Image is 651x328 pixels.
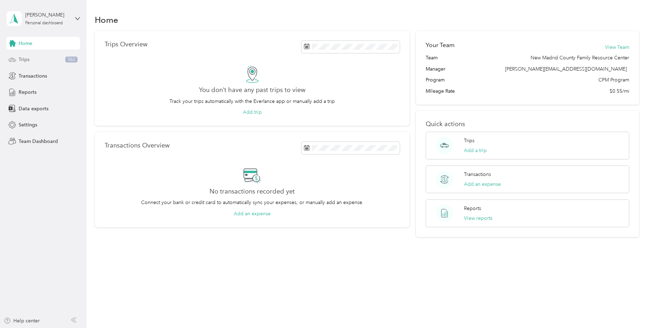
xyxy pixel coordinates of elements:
[199,86,305,94] h2: You don’t have any past trips to view
[464,147,487,154] button: Add a trip
[25,21,63,25] div: Personal dashboard
[19,72,47,80] span: Transactions
[19,56,29,63] span: Trips
[105,142,170,149] p: Transactions Overview
[19,40,32,47] span: Home
[105,41,147,48] p: Trips Overview
[426,65,445,73] span: Manager
[234,210,271,217] button: Add an expense
[210,188,295,195] h2: No transactions recorded yet
[243,109,262,116] button: Add trip
[598,76,629,84] span: CPM Program
[464,205,481,212] p: Reports
[612,289,651,328] iframe: Everlance-gr Chat Button Frame
[19,105,48,112] span: Data exports
[426,120,629,128] p: Quick actions
[426,76,445,84] span: Program
[95,16,118,24] h1: Home
[141,199,364,206] p: Connect your bank or credit card to automatically sync your expenses, or manually add an expense.
[426,87,455,95] span: Mileage Rate
[19,121,37,129] span: Settings
[4,317,40,324] button: Help center
[170,98,335,105] p: Track your trips automatically with the Everlance app or manually add a trip
[426,41,454,50] h2: Your Team
[605,44,629,51] button: View Team
[464,181,501,188] button: Add an expense
[19,88,36,96] span: Reports
[531,54,629,61] span: New Madrid County Family Resource Center
[505,66,627,72] span: [PERSON_NAME][EMAIL_ADDRESS][DOMAIN_NAME]
[464,215,492,222] button: View reports
[464,171,491,178] p: Transactions
[65,57,78,63] span: 562
[25,11,69,19] div: [PERSON_NAME]
[426,54,438,61] span: Team
[464,137,474,144] p: Trips
[610,87,629,95] span: $0.55/mi
[19,138,58,145] span: Team Dashboard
